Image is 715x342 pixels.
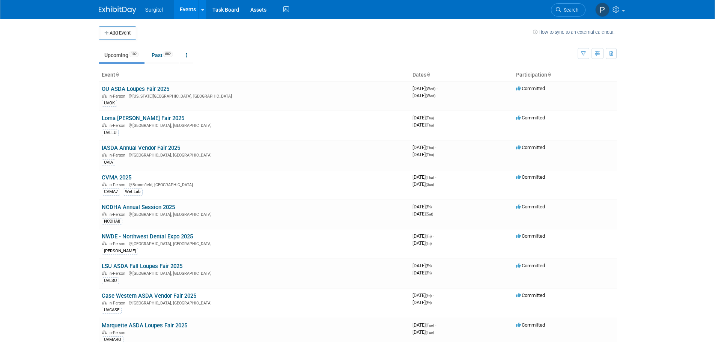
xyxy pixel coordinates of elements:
[412,263,434,268] span: [DATE]
[516,292,545,298] span: Committed
[412,145,436,150] span: [DATE]
[108,241,128,246] span: In-Person
[412,115,436,121] span: [DATE]
[412,204,434,209] span: [DATE]
[412,152,434,157] span: [DATE]
[102,218,122,225] div: NCDHA8
[163,51,173,57] span: 882
[412,181,434,187] span: [DATE]
[102,174,131,181] a: CVMA 2025
[108,271,128,276] span: In-Person
[426,294,432,298] span: (Fri)
[102,115,184,122] a: Loma [PERSON_NAME] Fair 2025
[102,271,107,275] img: In-Person Event
[108,123,128,128] span: In-Person
[426,323,434,327] span: (Tue)
[412,233,434,239] span: [DATE]
[102,188,120,195] div: CVMA7
[426,330,434,334] span: (Tue)
[435,322,436,328] span: -
[426,241,432,246] span: (Fri)
[102,330,107,334] img: In-Person Event
[426,123,434,127] span: (Thu)
[426,116,434,120] span: (Thu)
[412,329,434,335] span: [DATE]
[426,182,434,187] span: (Sun)
[102,277,119,284] div: UVLSU
[547,72,551,78] a: Sort by Participation Type
[146,48,179,62] a: Past882
[433,204,434,209] span: -
[102,300,406,306] div: [GEOGRAPHIC_DATA], [GEOGRAPHIC_DATA]
[426,146,434,150] span: (Thu)
[513,69,617,81] th: Participation
[102,248,138,255] div: [PERSON_NAME]
[516,233,545,239] span: Committed
[516,204,545,209] span: Committed
[426,205,432,209] span: (Fri)
[433,292,434,298] span: -
[102,307,122,313] div: UVCASE
[99,26,136,40] button: Add Event
[551,3,586,17] a: Search
[108,182,128,187] span: In-Person
[412,292,434,298] span: [DATE]
[102,122,406,128] div: [GEOGRAPHIC_DATA], [GEOGRAPHIC_DATA]
[99,6,136,14] img: ExhibitDay
[435,174,436,180] span: -
[102,100,117,107] div: UVOK
[108,212,128,217] span: In-Person
[516,115,545,121] span: Committed
[412,174,436,180] span: [DATE]
[561,7,578,13] span: Search
[426,301,432,305] span: (Fri)
[102,240,406,246] div: [GEOGRAPHIC_DATA], [GEOGRAPHIC_DATA]
[102,153,107,157] img: In-Person Event
[412,300,432,305] span: [DATE]
[412,93,435,98] span: [DATE]
[102,145,180,151] a: IASDA Annual Vendor Fair 2025
[102,86,169,92] a: OU ASDA Loupes Fair 2025
[435,145,436,150] span: -
[102,212,107,216] img: In-Person Event
[412,322,436,328] span: [DATE]
[426,264,432,268] span: (Fri)
[435,115,436,121] span: -
[102,301,107,304] img: In-Person Event
[99,48,145,62] a: Upcoming102
[145,7,163,13] span: Surgitel
[426,175,434,179] span: (Thu)
[102,152,406,158] div: [GEOGRAPHIC_DATA], [GEOGRAPHIC_DATA]
[412,122,434,128] span: [DATE]
[412,270,432,276] span: [DATE]
[102,204,175,211] a: NCDHA Annual Session 2025
[426,212,433,216] span: (Sat)
[102,270,406,276] div: [GEOGRAPHIC_DATA], [GEOGRAPHIC_DATA]
[102,123,107,127] img: In-Person Event
[595,3,610,17] img: Paul Wisniewski
[412,211,433,217] span: [DATE]
[102,159,115,166] div: UVIA
[433,233,434,239] span: -
[533,29,617,35] a: How to sync to an external calendar...
[108,153,128,158] span: In-Person
[516,174,545,180] span: Committed
[516,322,545,328] span: Committed
[426,234,432,238] span: (Fri)
[426,87,435,91] span: (Wed)
[409,69,513,81] th: Dates
[426,153,434,157] span: (Thu)
[102,292,196,299] a: Case Western ASDA Vendor Fair 2025
[426,94,435,98] span: (Wed)
[102,211,406,217] div: [GEOGRAPHIC_DATA], [GEOGRAPHIC_DATA]
[426,72,430,78] a: Sort by Start Date
[108,301,128,306] span: In-Person
[108,330,128,335] span: In-Person
[102,94,107,98] img: In-Person Event
[426,271,432,275] span: (Fri)
[123,188,143,195] div: Wet Lab
[99,69,409,81] th: Event
[129,51,139,57] span: 102
[516,263,545,268] span: Committed
[102,233,193,240] a: NWDE - Northwest Dental Expo 2025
